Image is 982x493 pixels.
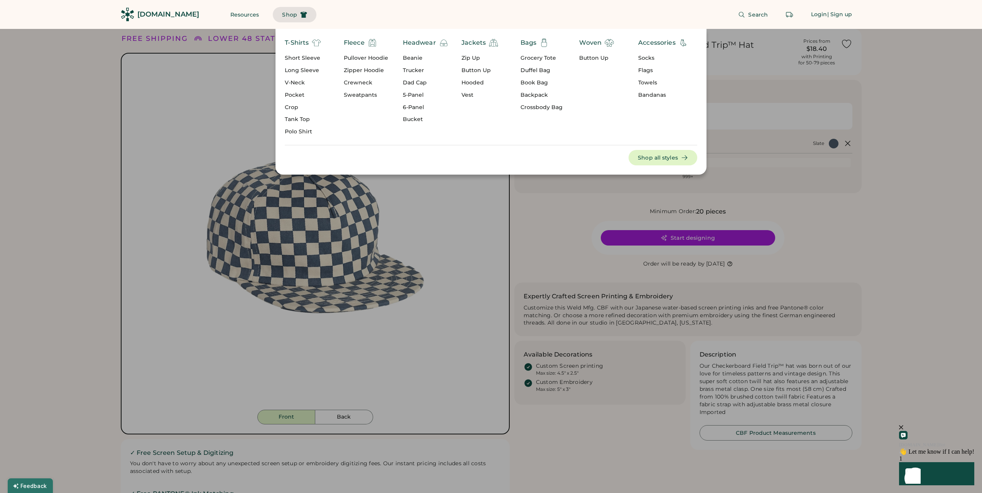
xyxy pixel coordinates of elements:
div: Book Bag [521,79,563,87]
div: Zipper Hoodie [344,67,388,74]
div: 6-Panel [403,104,448,111]
div: Button Up [461,67,498,74]
div: Duffel Bag [521,67,563,74]
div: Beanie [403,54,448,62]
button: Shop all styles [629,150,697,165]
div: Pullover Hoodie [344,54,388,62]
div: Headwear [403,38,436,47]
button: Search [729,7,777,22]
div: Flags [638,67,688,74]
div: Sweatpants [344,91,388,99]
div: Long Sleeve [285,67,321,74]
div: Bags [521,38,537,47]
div: Trucker [403,67,448,74]
div: Zip Up [461,54,498,62]
img: accessories-ab-01.svg [679,38,688,47]
img: Totebag-01.svg [539,38,549,47]
div: Crossbody Bag [521,104,563,111]
img: hoodie.svg [368,38,377,47]
div: Short Sleeve [285,54,321,62]
div: Fleece [344,38,365,47]
div: Hooded [461,79,498,87]
div: Dad Cap [403,79,448,87]
div: [DOMAIN_NAME] [137,10,199,19]
img: beanie.svg [439,38,448,47]
button: Resources [221,7,269,22]
div: Bandanas [638,91,688,99]
span: Shop [282,12,297,17]
div: Tank Top [285,116,321,123]
div: Crewneck [344,79,388,87]
button: Shop [273,7,316,22]
div: Jackets [461,38,486,47]
div: Woven [579,38,602,47]
div: Pocket [285,91,321,99]
div: Crop [285,104,321,111]
img: Rendered Logo - Screens [121,8,134,21]
div: Login [811,11,827,19]
div: Bucket [403,116,448,123]
div: Socks [638,54,688,62]
button: Retrieve an order [782,7,797,22]
img: shirt.svg [605,38,614,47]
div: 5-Panel [403,91,448,99]
div: Accessories [638,38,676,47]
img: jacket%20%281%29.svg [489,38,498,47]
div: V-Neck [285,79,321,87]
iframe: Front Chat [853,397,980,491]
div: Vest [461,91,498,99]
div: T-Shirts [285,38,309,47]
div: Button Up [579,54,614,62]
div: Polo Shirt [285,128,321,136]
div: | Sign up [827,11,852,19]
div: Towels [638,79,688,87]
div: Backpack [521,91,563,99]
div: Grocery Tote [521,54,563,62]
span: Search [748,12,768,17]
img: t-shirt%20%282%29.svg [312,38,321,47]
